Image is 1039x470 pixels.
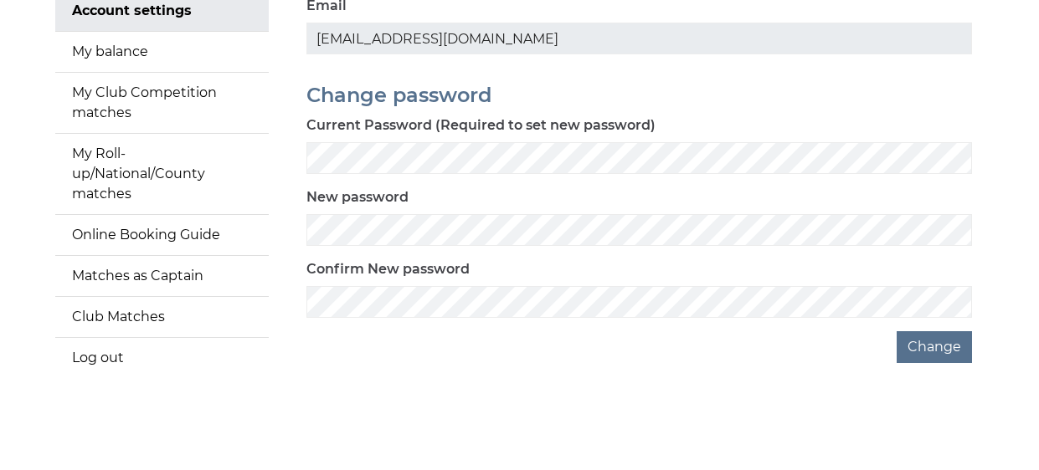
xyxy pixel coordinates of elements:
[55,338,269,378] a: Log out
[897,331,972,363] button: Change
[55,297,269,337] a: Club Matches
[55,134,269,214] a: My Roll-up/National/County matches
[55,215,269,255] a: Online Booking Guide
[306,84,972,106] h2: Change password
[55,256,269,296] a: Matches as Captain
[306,187,409,207] label: New password
[306,259,470,279] label: Confirm New password
[55,32,269,72] a: My balance
[306,115,656,135] label: Current Password (Required to set new password)
[55,73,269,133] a: My Club Competition matches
